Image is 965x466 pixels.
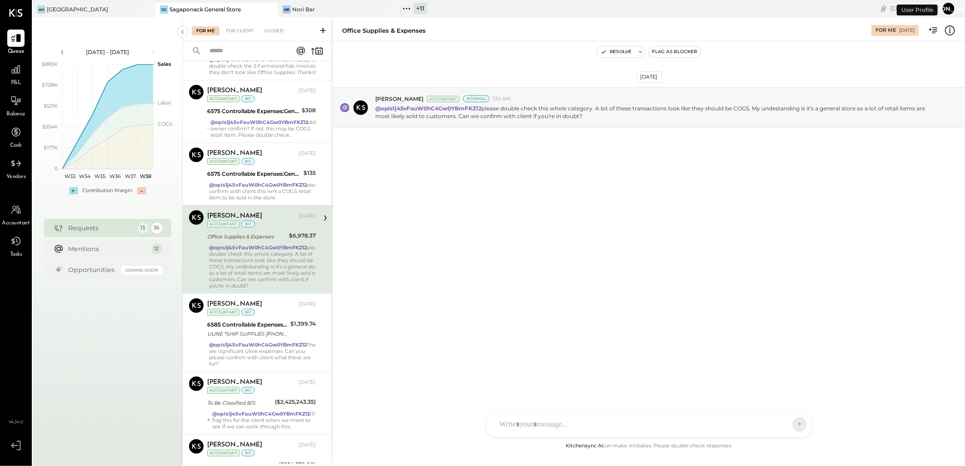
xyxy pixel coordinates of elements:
a: P&L [0,61,31,87]
div: $308 [302,106,316,115]
strong: @opIs1j45vFauW0hC4Gw0YBmFKZ12 [209,182,307,188]
text: $531K [44,103,58,109]
span: 1:30 AM [492,95,511,103]
div: Office Supplies & Expenses [207,232,286,241]
span: Queue [8,48,25,56]
text: Sales [158,61,171,67]
text: W34 [79,173,91,179]
div: int [241,158,255,165]
text: $708K [42,82,58,88]
span: Balance [6,110,25,119]
div: Requests [69,223,133,233]
div: Opportunities [69,265,117,274]
div: please double check this whole category. A lot of these transactions look like they should be COG... [209,244,323,289]
div: int [241,450,255,456]
div: Nori Bar [292,5,315,13]
div: $1,399.74 [290,319,316,328]
div: Accountant [207,309,239,316]
div: For Me [192,26,219,35]
div: 12 [151,243,162,254]
a: Balance [0,92,31,119]
div: $135 [303,169,316,178]
div: 6585 Controllable Expenses:General & Administrative Expenses:Postage & Shipping [207,320,288,329]
div: [PERSON_NAME] [207,378,262,387]
div: User Profile [897,5,938,15]
div: Internal [463,95,490,102]
div: [PERSON_NAME] [207,86,262,95]
text: W37 [125,173,136,179]
text: Labor [158,99,171,106]
span: Accountant [2,219,30,228]
div: copy link [879,4,888,13]
strong: @opIs1j45vFauW0hC4Gw0YBmFKZ12 [212,411,310,417]
button: Flag as Blocker [649,46,701,57]
div: NB [283,5,291,14]
div: Contribution Margin [83,187,133,194]
div: - [137,187,146,194]
a: Cash [0,124,31,150]
p: please double check this whole category. A lot of these transactions look like they should be COG... [375,104,929,120]
div: [PERSON_NAME] [207,300,262,309]
span: P&L [11,79,21,87]
div: int [241,309,255,316]
div: [DATE] [899,27,915,34]
div: [DATE] [298,441,316,449]
div: did owner confirm? If not, this may be COGS retail item. Please double check. [210,119,316,138]
span: Vendors [6,173,26,181]
div: [DATE] [890,4,939,13]
div: [DATE] - [DATE] [69,48,146,56]
div: [DATE] [298,150,316,157]
text: W35 [95,173,105,179]
div: Coming Soon [121,266,162,274]
div: [PERSON_NAME] [207,441,262,450]
span: Tasks [10,251,22,259]
div: These are significant Uline expenses. Can you please confirm with client what these are for? [209,342,321,367]
div: Closed [260,26,288,35]
a: Queue [0,30,31,56]
div: For Me [875,27,896,34]
text: $885K [42,61,58,67]
text: 0 [55,165,58,172]
div: [DATE] [298,87,316,94]
strong: @opIs1j45vFauW0hC4Gw0YBmFKZ12 [209,244,307,251]
div: ($2,425,243.35) [275,397,316,407]
button: [PERSON_NAME] [941,1,956,16]
div: 36 [151,223,162,233]
strong: @opIs1j45vFauW0hC4Gw0YBmFKZ12 [209,342,307,348]
div: SG [160,5,168,14]
button: Resolve [597,46,635,57]
div: I'll flag this for the client when we meet to see if we can work through this. [212,411,316,430]
div: Office Supplies & Expenses [342,26,426,35]
div: 6575 Controllable Expenses:General & Administrative Expenses:Office Supplies & Expenses [207,169,301,178]
text: W33 [64,173,75,179]
strong: @opIs1j45vFauW0hC4Gw0YBmFKZ12 [210,119,308,125]
div: int [241,221,255,228]
span: [PERSON_NAME] [375,95,423,103]
div: please double check the 2 Farmstand fido invoices they don't look like Office Supplies. Thanks! [209,56,323,75]
div: int [241,387,255,394]
div: + 11 [413,3,427,14]
div: [PERSON_NAME] [207,149,262,158]
div: [DATE] [298,213,316,220]
div: int [241,95,255,102]
div: [PERSON_NAME] [207,212,262,221]
div: [DATE] [298,379,316,386]
div: $6,978.37 [289,231,316,240]
span: Cash [10,142,22,150]
div: Accountant [207,450,239,456]
div: AH [37,5,45,14]
div: Sagaponack General Store [169,5,241,13]
div: Accountant [207,387,239,394]
div: Accountant [207,95,239,102]
div: Mentions [69,244,147,253]
div: [DATE] [637,71,662,83]
div: Accountant [207,221,239,228]
text: $354K [42,124,58,130]
div: + [69,187,78,194]
div: [GEOGRAPHIC_DATA] [47,5,108,13]
a: Tasks [0,233,31,259]
div: 13 [138,223,149,233]
div: For Client [221,26,258,35]
div: ULINE *SHIP SUPPLIES [PHONE_NUMBER] WI [207,329,288,338]
text: COGS [158,121,173,127]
